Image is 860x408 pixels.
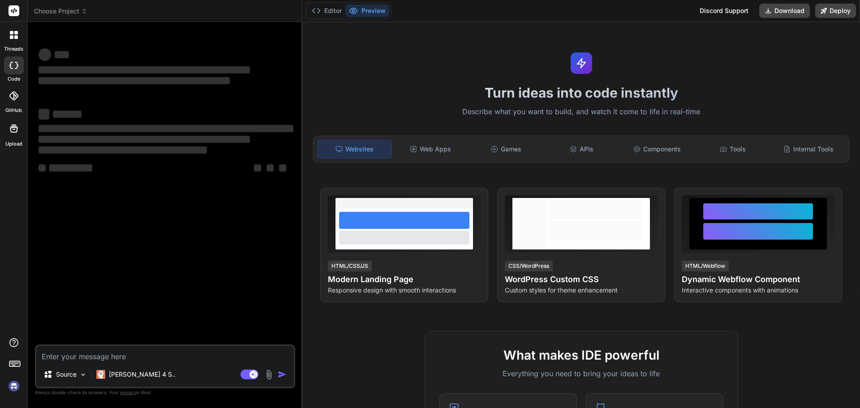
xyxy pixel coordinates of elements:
[267,164,274,172] span: ‌
[505,261,553,271] div: CSS/WordPress
[759,4,810,18] button: Download
[682,273,834,286] h4: Dynamic Webflow Component
[439,346,723,365] h2: What makes IDE powerful
[49,164,92,172] span: ‌
[317,140,392,159] div: Websites
[39,125,293,132] span: ‌
[34,7,87,16] span: Choose Project
[109,370,176,379] p: [PERSON_NAME] 4 S..
[278,370,287,379] img: icon
[39,164,46,172] span: ‌
[328,261,372,271] div: HTML/CSS/JS
[308,85,855,101] h1: Turn ideas into code instantly
[620,140,694,159] div: Components
[328,273,481,286] h4: Modern Landing Page
[328,286,481,295] p: Responsive design with smooth interactions
[96,370,105,379] img: Claude 4 Sonnet
[6,378,21,394] img: signin
[56,370,77,379] p: Source
[39,109,49,120] span: ‌
[79,371,87,378] img: Pick Models
[694,4,754,18] div: Discord Support
[39,48,51,61] span: ‌
[4,45,23,53] label: threads
[815,4,856,18] button: Deploy
[545,140,619,159] div: APIs
[308,106,855,118] p: Describe what you want to build, and watch it come to life in real-time
[682,286,834,295] p: Interactive components with animations
[39,146,207,154] span: ‌
[505,273,658,286] h4: WordPress Custom CSS
[682,261,729,271] div: HTML/Webflow
[5,140,22,148] label: Upload
[254,164,261,172] span: ‌
[5,107,22,114] label: GitHub
[39,136,250,143] span: ‌
[505,286,658,295] p: Custom styles for theme enhancement
[39,77,230,84] span: ‌
[394,140,468,159] div: Web Apps
[439,368,723,379] p: Everything you need to bring your ideas to life
[264,369,274,380] img: attachment
[35,388,295,397] p: Always double-check its answers. Your in Bind
[345,4,389,17] button: Preview
[39,66,250,73] span: ‌
[8,75,20,83] label: code
[55,51,69,58] span: ‌
[771,140,845,159] div: Internal Tools
[469,140,543,159] div: Games
[53,111,82,118] span: ‌
[308,4,345,17] button: Editor
[120,390,136,395] span: privacy
[279,164,286,172] span: ‌
[696,140,770,159] div: Tools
